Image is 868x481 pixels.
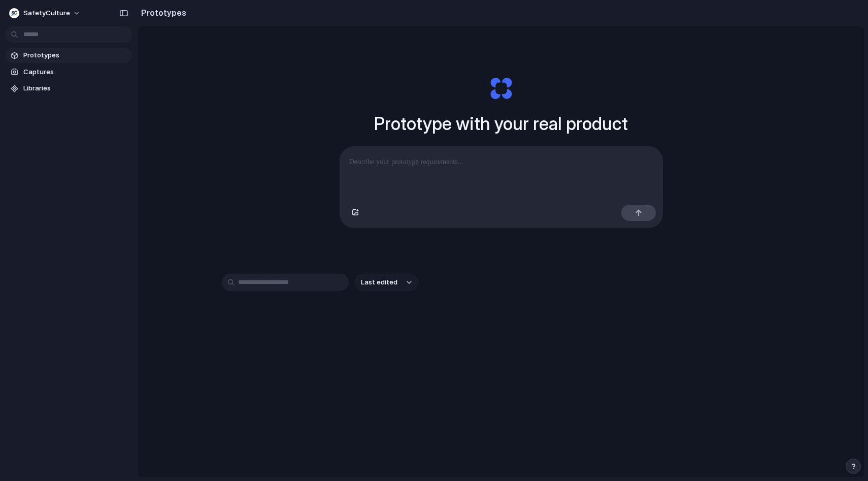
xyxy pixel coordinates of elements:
span: Last edited [361,277,397,287]
span: SafetyCulture [23,8,70,18]
button: Last edited [355,274,418,291]
a: Captures [5,65,132,80]
span: Prototypes [23,50,128,60]
button: SafetyCulture [5,5,86,21]
h2: Prototypes [137,7,186,19]
span: Libraries [23,83,128,93]
a: Prototypes [5,48,132,63]
a: Libraries [5,81,132,96]
span: Captures [23,67,128,77]
h1: Prototype with your real product [374,110,628,137]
